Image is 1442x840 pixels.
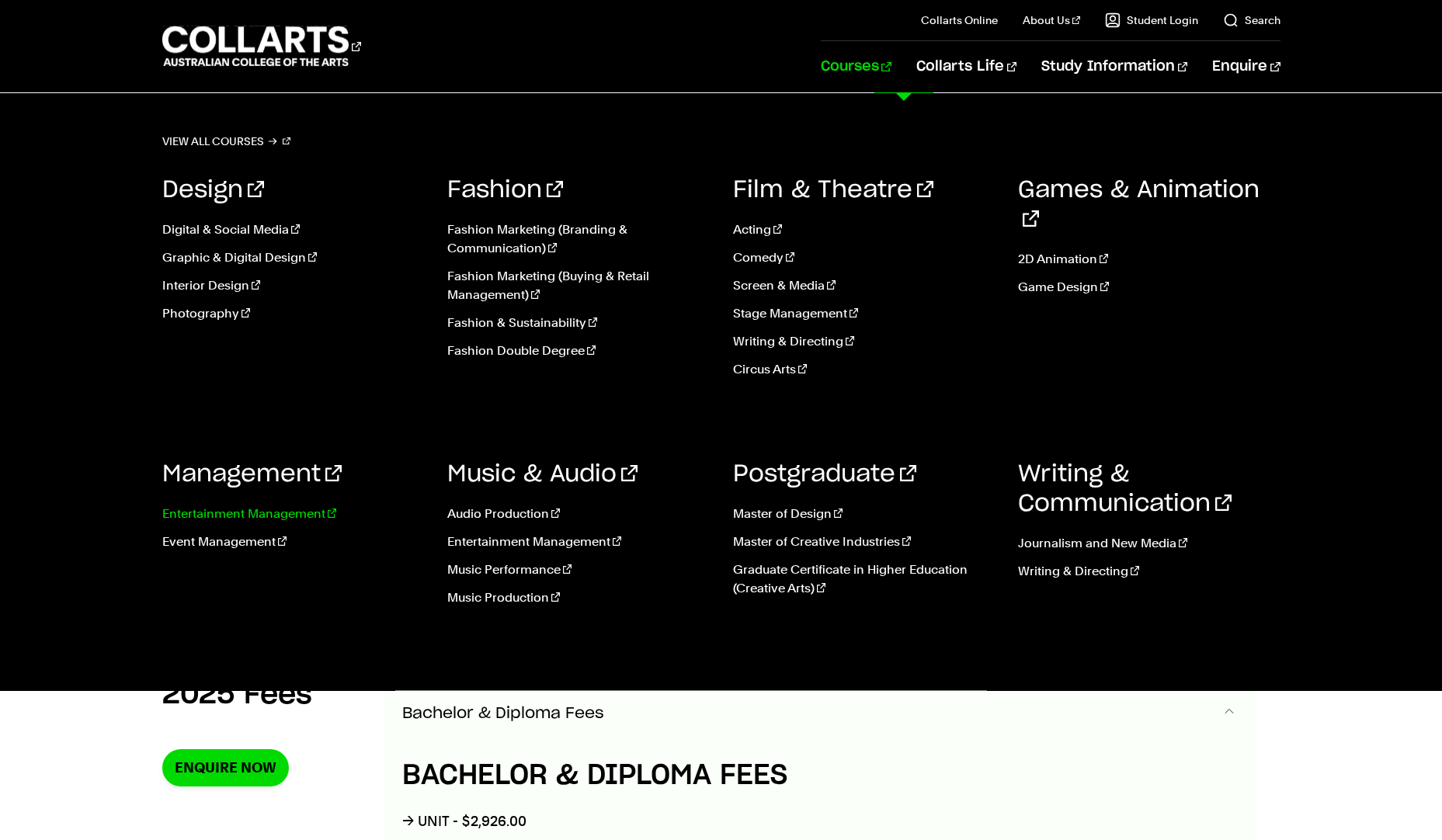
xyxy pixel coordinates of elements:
a: Games & Animation [1018,179,1260,231]
a: Study Information [1041,41,1187,92]
span: Bachelor & Diploma Fees [402,705,604,723]
a: Music & Audio [447,463,638,486]
a: Graduate Certificate in Higher Education (Creative Arts) [733,561,996,598]
a: Film & Theatre [733,179,933,202]
a: Master of Creative Industries [733,533,996,551]
a: Fashion Double Degree [447,342,710,360]
a: Audio Production [447,505,710,523]
a: Postgraduate [733,463,916,486]
a: Journalism and New Media [1018,534,1280,553]
a: Student Login [1105,12,1198,28]
a: Courses [821,41,891,92]
h2: 2025 Fees [162,678,312,712]
p: → UNIT - $2,926.00 [402,810,978,832]
a: Master of Design [733,505,996,523]
a: Stage Management [733,304,996,323]
a: Interior Design [162,276,425,295]
a: About Us [1023,12,1080,28]
a: Enquire Now [162,749,289,786]
a: Writing & Communication [1018,463,1232,515]
a: Entertainment Management [447,533,710,551]
a: Graphic & Digital Design [162,248,425,267]
a: Enquire [1212,41,1280,92]
a: Comedy [733,248,996,267]
a: Collarts Online [921,12,998,28]
a: Photography [162,304,425,323]
button: Bachelor & Diploma Fees [384,688,1256,739]
a: Fashion & Sustainability [447,314,710,332]
div: Go to homepage [162,24,361,68]
a: Fashion [447,179,563,202]
a: Search [1223,12,1280,28]
a: Digital & Social Media [162,220,425,239]
a: Game Design [1018,278,1280,297]
a: Screen & Media [733,276,996,295]
a: Fashion Marketing (Branding & Communication) [447,220,710,258]
a: Music Performance [447,561,710,579]
a: Acting [733,220,996,239]
a: Management [162,463,342,486]
a: Circus Arts [733,360,996,379]
a: Fashion Marketing (Buying & Retail Management) [447,267,710,304]
a: Entertainment Management [162,505,425,523]
a: View all courses [162,130,291,152]
a: Writing & Directing [1018,562,1280,581]
a: Design [162,179,264,202]
h4: BACHELOR & DIPLOMA FEES [402,755,978,797]
a: Music Production [447,588,710,607]
a: Collarts Life [916,41,1016,92]
a: Writing & Directing [733,332,996,351]
a: 2D Animation [1018,250,1280,269]
a: Event Management [162,533,425,551]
